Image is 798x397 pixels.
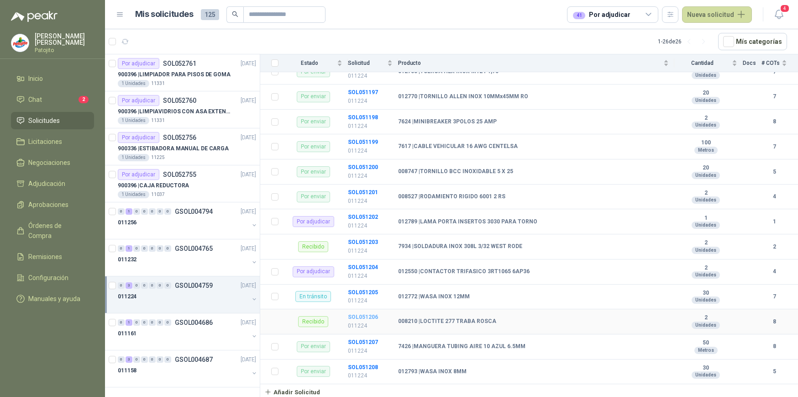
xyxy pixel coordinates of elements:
div: 0 [118,356,125,363]
p: SOL052756 [163,134,196,141]
b: 50 [674,339,737,347]
b: 20 [674,164,737,172]
div: 0 [118,245,125,252]
div: Metros [694,147,718,154]
p: 011224 [118,292,136,301]
a: 0 1 0 0 0 0 0 GSOL004686[DATE] 011161 [118,317,258,346]
div: 1 Unidades [118,191,149,198]
div: 0 [141,245,148,252]
b: 4 [761,192,787,201]
p: 900396 | LIMPIAVIDRIOS CON ASA EXTENSIBLE [118,107,231,116]
p: [DATE] [241,207,256,216]
img: Company Logo [11,34,29,52]
div: Por adjudicar [118,58,159,69]
a: Por adjudicarSOL052755[DATE] 900396 |CAJA REDUCTORA1 Unidades11037 [105,165,260,202]
p: [DATE] [241,59,256,68]
span: Cantidad [674,60,730,66]
th: Solicitud [348,54,398,72]
span: Estado [284,60,335,66]
span: Solicitud [348,60,385,66]
b: 8 [761,117,787,126]
p: SOL052760 [163,97,196,104]
div: Por adjudicar [118,169,159,180]
p: 011232 [118,255,136,264]
div: 1 Unidades [118,80,149,87]
b: 012770 | TORNILLO ALLEN INOX 10MMx45MM RO [398,93,528,101]
a: Licitaciones [11,133,94,150]
p: 011224 [348,347,393,355]
div: En tránsito [295,291,331,302]
div: Unidades [692,72,720,79]
a: Por adjudicarSOL052760[DATE] 900396 |LIMPIAVIDRIOS CON ASA EXTENSIBLE1 Unidades11331 [105,91,260,128]
p: 011224 [348,122,393,131]
p: 011224 [348,247,393,255]
div: 0 [133,356,140,363]
span: Chat [28,95,42,105]
div: 0 [157,282,163,289]
b: 7 [761,143,787,151]
a: Solicitudes [11,112,94,129]
div: 0 [133,282,140,289]
b: 4 [761,267,787,276]
span: search [232,11,238,17]
div: 0 [157,319,163,326]
a: Por adjudicarSOL052756[DATE] 900336 |ESTIBADORA MANUAL DE CARGA1 Unidades11225 [105,128,260,165]
p: GSOL004687 [175,356,213,363]
div: 0 [157,245,163,252]
a: 0 3 0 0 0 0 0 GSOL004759[DATE] 011224 [118,280,258,309]
div: 1 [126,208,132,215]
b: 7426 | MANGUERA TUBING AIRE 10 AZUL 6.5MM [398,343,525,350]
div: 0 [133,245,140,252]
b: 7624 | MINIBREAKER 3POLOS 25 AMP [398,118,497,126]
div: 3 [126,282,132,289]
p: GSOL004759 [175,282,213,289]
p: 11225 [151,154,165,161]
a: 0 1 0 0 0 0 0 GSOL004794[DATE] 011256 [118,206,258,235]
span: Producto [398,60,661,66]
b: 2 [674,265,737,272]
b: 008527 | RODAMIENTO RIGIDO 6001 2 RS [398,193,505,201]
a: Adjudicación [11,175,94,192]
div: Por enviar [297,116,330,127]
b: SOL051205 [348,289,378,296]
a: SOL051199 [348,139,378,145]
div: 0 [141,208,148,215]
span: 125 [201,9,219,20]
p: SOL052755 [163,171,196,178]
div: Por adjudicar [293,266,334,277]
a: SOL051197 [348,89,378,95]
b: 7 [761,92,787,101]
div: Metros [694,347,718,354]
div: Unidades [692,172,720,179]
p: 011224 [348,97,393,106]
p: [DATE] [241,318,256,327]
b: SOL051200 [348,164,378,170]
p: [DATE] [241,281,256,290]
a: Órdenes de Compra [11,217,94,244]
b: SOL051207 [348,339,378,345]
p: [DATE] [241,133,256,142]
span: Negociaciones [28,158,70,168]
div: 1 [126,319,132,326]
div: Unidades [692,296,720,304]
div: Por enviar [297,91,330,102]
span: Licitaciones [28,137,62,147]
div: 0 [149,319,156,326]
b: 008747 | TORNILLO BCC INOXIDABLE 5 X 25 [398,168,513,175]
a: SOL051198 [348,114,378,121]
a: SOL051206 [348,314,378,320]
div: Por adjudicar [573,10,630,20]
div: 1 Unidades [118,154,149,161]
b: 30 [674,290,737,297]
a: 0 1 0 0 0 0 0 GSOL004765[DATE] 011232 [118,243,258,272]
div: Por adjudicar [118,132,159,143]
div: 0 [157,208,163,215]
b: 012550 | CONTACTOR TRIFASICO 3RT1065 6AP36 [398,268,530,275]
a: Por adjudicarSOL052761[DATE] 900396 |LIMPIADOR PARA PISOS DE GOMA1 Unidades11331 [105,54,260,91]
h1: Mis solicitudes [135,8,194,21]
div: 0 [118,282,125,289]
div: 0 [149,245,156,252]
div: Por enviar [297,341,330,352]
